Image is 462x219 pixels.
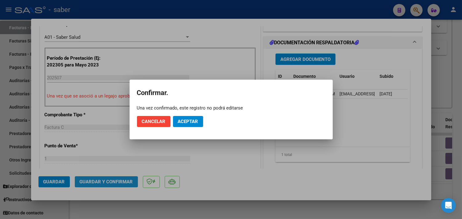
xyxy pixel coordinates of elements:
[137,116,171,127] button: Cancelar
[142,119,166,124] span: Cancelar
[441,198,456,213] div: Open Intercom Messenger
[178,119,198,124] span: Aceptar
[137,105,325,111] div: Una vez confirmado, este registro no podrá editarse
[173,116,203,127] button: Aceptar
[137,87,325,99] h2: Confirmar.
